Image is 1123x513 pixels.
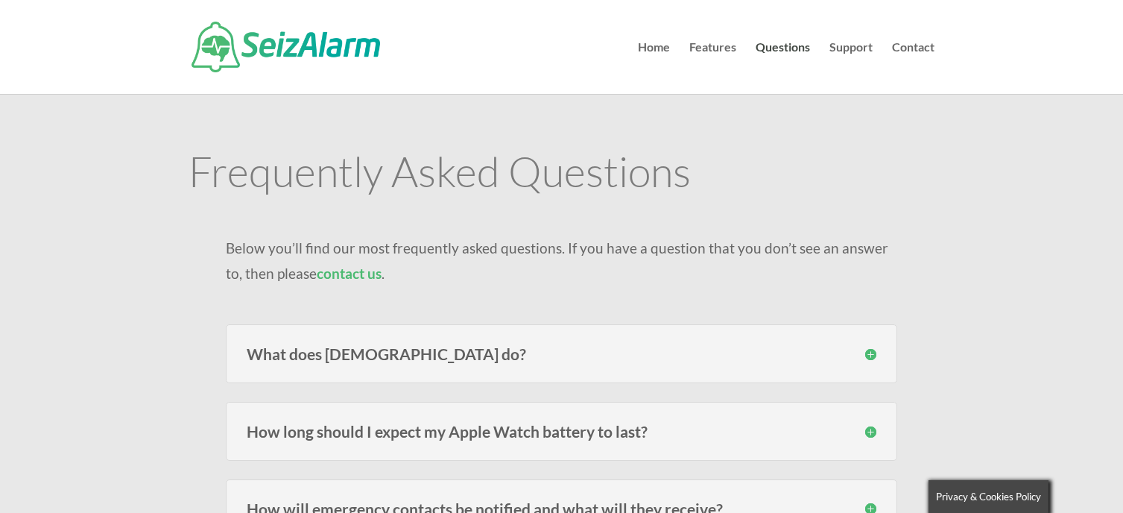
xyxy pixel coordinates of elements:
a: Features [689,42,736,94]
a: Home [638,42,670,94]
a: Contact [892,42,934,94]
p: Below you’ll find our most frequently asked questions. If you have a question that you don’t see ... [226,236,897,286]
h3: How long should I expect my Apple Watch battery to last? [247,424,876,439]
iframe: Help widget launcher [990,455,1107,497]
a: contact us [317,265,382,282]
span: Privacy & Cookies Policy [936,491,1041,503]
h1: Frequently Asked Questions [189,150,934,199]
h3: What does [DEMOGRAPHIC_DATA] do? [247,346,876,362]
a: Support [829,42,873,94]
a: Questions [756,42,810,94]
img: SeizAlarm [192,22,380,72]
